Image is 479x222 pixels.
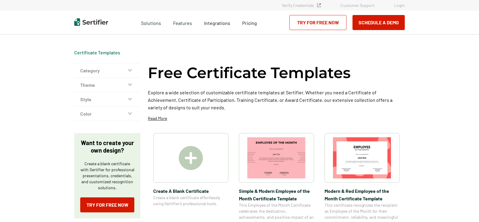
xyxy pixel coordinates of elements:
img: Create A Blank Certificate [179,146,203,170]
span: Certificate Templates [74,50,120,56]
span: Create A Blank Certificate [153,187,228,195]
img: Simple & Modern Employee of the Month Certificate Template [247,137,306,178]
button: Category [74,63,140,78]
a: Login [394,3,405,8]
p: Read More [148,115,167,121]
a: Verify Credentials [282,3,321,8]
p: Create a blank certificate with Sertifier for professional presentations, credentials, and custom... [80,161,134,191]
span: Integrations [204,20,230,26]
a: Try for Free Now [80,197,134,212]
a: Pricing [242,19,257,26]
span: Modern & Red Employee of the Month Certificate Template [325,187,400,202]
div: Breadcrumb [74,50,120,56]
img: Verified [317,3,321,7]
button: Color [74,107,140,121]
a: Integrations [204,19,230,26]
span: Create a blank certificate effortlessly using Sertifier’s professional tools. [153,195,228,207]
p: Explore a wide selection of customizable certificate templates at Sertifier. Whether you need a C... [148,89,405,111]
span: Features [173,19,192,26]
h1: Free Certificate Templates [148,63,351,83]
span: Simple & Modern Employee of the Month Certificate Template [239,187,314,202]
img: Sertifier | Digital Credentialing Platform [74,18,108,26]
img: Modern & Red Employee of the Month Certificate Template [333,137,391,178]
a: Certificate Templates [74,50,120,55]
button: Theme [74,78,140,92]
span: Pricing [242,20,257,26]
p: Want to create your own design? [80,139,134,154]
a: Try for Free Now [289,15,346,30]
button: Style [74,92,140,107]
span: Solutions [141,19,161,26]
a: Customer Support [340,3,375,8]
